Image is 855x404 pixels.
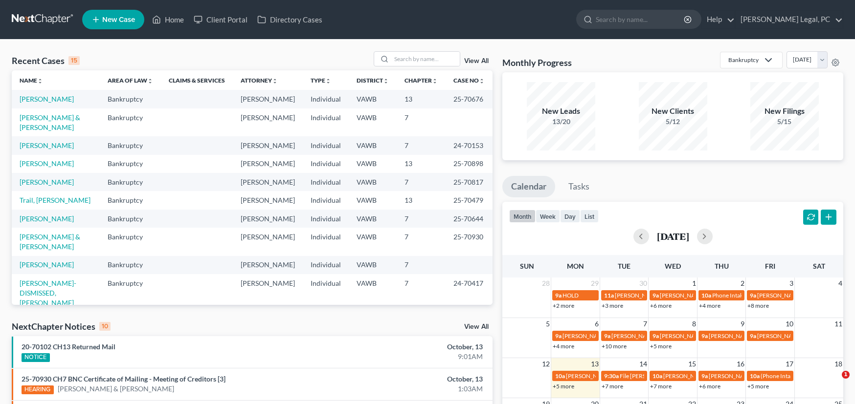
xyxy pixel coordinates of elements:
[303,90,349,108] td: Individual
[604,292,614,299] span: 11a
[567,262,584,270] span: Mon
[20,178,74,186] a: [PERSON_NAME]
[590,358,600,370] span: 13
[562,332,622,340] span: [PERSON_NAME] OUT
[541,277,551,289] span: 28
[553,342,574,350] a: +4 more
[728,56,759,64] div: Bankruptcy
[233,155,303,173] td: [PERSON_NAME]
[349,191,397,209] td: VAWB
[446,210,493,228] td: 25-70644
[233,210,303,228] td: [PERSON_NAME]
[604,372,619,380] span: 9:30a
[536,210,560,223] button: week
[336,374,483,384] div: October, 13
[560,176,598,197] a: Tasks
[397,90,446,108] td: 13
[747,302,769,309] a: +8 more
[357,77,389,84] a: Districtunfold_more
[639,117,707,127] div: 5/12
[233,173,303,191] td: [PERSON_NAME]
[553,383,574,390] a: +5 more
[397,228,446,255] td: 7
[20,196,90,204] a: Trail, [PERSON_NAME]
[233,274,303,312] td: [PERSON_NAME]
[652,332,659,340] span: 9a
[22,353,50,362] div: NOTICE
[464,323,489,330] a: View All
[594,318,600,330] span: 6
[397,155,446,173] td: 13
[325,78,331,84] i: unfold_more
[58,384,174,394] a: [PERSON_NAME] & [PERSON_NAME]
[604,332,610,340] span: 9a
[566,372,820,380] span: [PERSON_NAME] [PHONE_NUMBER], [EMAIL_ADDRESS][DOMAIN_NAME], [STREET_ADDRESS]
[100,108,161,136] td: Bankruptcy
[189,11,252,28] a: Client Portal
[108,77,153,84] a: Area of Lawunfold_more
[349,256,397,274] td: VAWB
[527,117,595,127] div: 13/20
[701,372,708,380] span: 9a
[303,228,349,255] td: Individual
[736,358,745,370] span: 16
[349,136,397,154] td: VAWB
[233,228,303,255] td: [PERSON_NAME]
[446,228,493,255] td: 25-70930
[349,228,397,255] td: VAWB
[397,173,446,191] td: 7
[349,108,397,136] td: VAWB
[391,52,460,66] input: Search by name...
[527,106,595,117] div: New Leads
[602,302,623,309] a: +3 more
[453,77,485,84] a: Case Nounfold_more
[336,352,483,361] div: 9:01AM
[813,262,825,270] span: Sat
[336,342,483,352] div: October, 13
[702,11,735,28] a: Help
[446,191,493,209] td: 25-70479
[747,383,769,390] a: +5 more
[701,292,711,299] span: 10a
[750,117,819,127] div: 5/15
[446,274,493,312] td: 24-70417
[100,228,161,255] td: Bankruptcy
[785,358,794,370] span: 17
[736,11,843,28] a: [PERSON_NAME] Legal, PC
[349,274,397,312] td: VAWB
[100,256,161,274] td: Bankruptcy
[22,342,115,351] a: 20-70102 CH13 Returned Mail
[20,260,74,269] a: [PERSON_NAME]
[502,176,555,197] a: Calendar
[233,136,303,154] td: [PERSON_NAME]
[99,322,111,331] div: 10
[750,106,819,117] div: New Filings
[555,372,565,380] span: 10a
[660,292,757,299] span: [PERSON_NAME] - file answer to MFR
[687,358,697,370] span: 15
[349,155,397,173] td: VAWB
[509,210,536,223] button: month
[611,332,671,340] span: [PERSON_NAME] OUT
[580,210,599,223] button: list
[555,292,562,299] span: 9a
[12,55,80,66] div: Recent Cases
[660,332,719,340] span: [PERSON_NAME] OUT
[397,136,446,154] td: 7
[303,191,349,209] td: Individual
[562,292,579,299] span: HOLD
[311,77,331,84] a: Typeunfold_more
[709,332,768,340] span: [PERSON_NAME] OUT
[303,274,349,312] td: Individual
[303,210,349,228] td: Individual
[100,136,161,154] td: Bankruptcy
[837,277,843,289] span: 4
[553,302,574,309] a: +2 more
[665,262,681,270] span: Wed
[397,210,446,228] td: 7
[446,136,493,154] td: 24-70153
[37,78,43,84] i: unfold_more
[560,210,580,223] button: day
[20,95,74,103] a: [PERSON_NAME]
[233,108,303,136] td: [PERSON_NAME]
